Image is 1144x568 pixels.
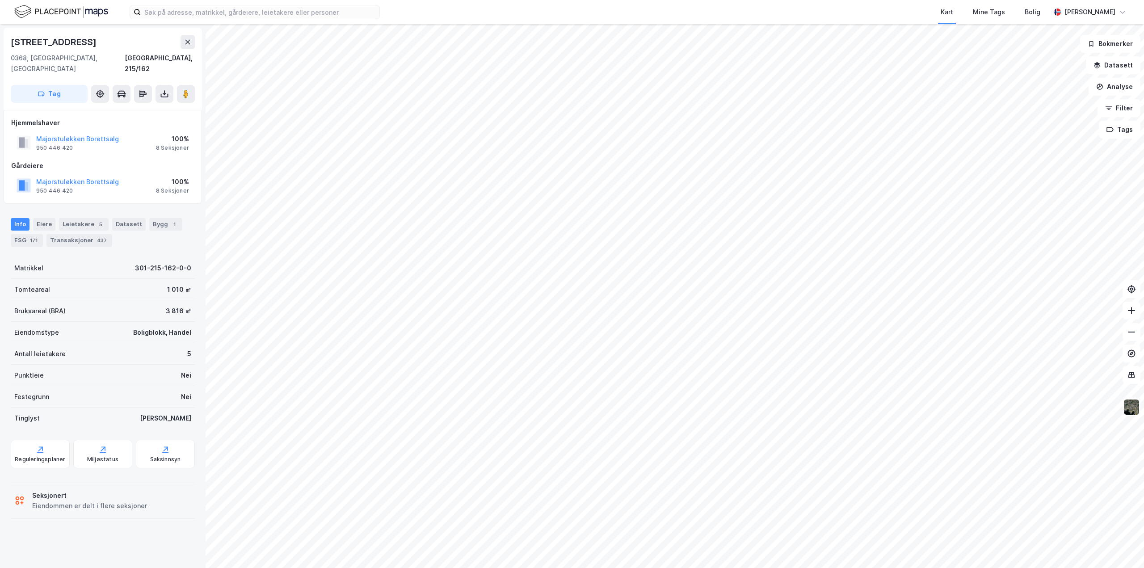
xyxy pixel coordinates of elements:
[941,7,953,17] div: Kart
[96,220,105,229] div: 5
[15,456,65,463] div: Reguleringsplaner
[141,5,379,19] input: Søk på adresse, matrikkel, gårdeiere, leietakere eller personer
[95,236,109,245] div: 437
[14,284,50,295] div: Tomteareal
[11,53,125,74] div: 0368, [GEOGRAPHIC_DATA], [GEOGRAPHIC_DATA]
[14,349,66,359] div: Antall leietakere
[140,413,191,424] div: [PERSON_NAME]
[187,349,191,359] div: 5
[1086,56,1140,74] button: Datasett
[11,218,29,231] div: Info
[133,327,191,338] div: Boligblokk, Handel
[1080,35,1140,53] button: Bokmerker
[1123,399,1140,416] img: 9k=
[150,456,181,463] div: Saksinnsyn
[14,413,40,424] div: Tinglyst
[1099,121,1140,139] button: Tags
[156,144,189,151] div: 8 Seksjoner
[166,306,191,316] div: 3 816 ㎡
[28,236,39,245] div: 171
[32,501,147,511] div: Eiendommen er delt i flere seksjoner
[14,327,59,338] div: Eiendomstype
[11,85,88,103] button: Tag
[11,35,98,49] div: [STREET_ADDRESS]
[1099,525,1144,568] iframe: Chat Widget
[11,118,194,128] div: Hjemmelshaver
[11,160,194,171] div: Gårdeiere
[11,234,43,247] div: ESG
[156,187,189,194] div: 8 Seksjoner
[36,187,73,194] div: 950 446 420
[973,7,1005,17] div: Mine Tags
[14,4,108,20] img: logo.f888ab2527a4732fd821a326f86c7f29.svg
[59,218,109,231] div: Leietakere
[14,263,43,273] div: Matrikkel
[14,306,66,316] div: Bruksareal (BRA)
[181,391,191,402] div: Nei
[1064,7,1115,17] div: [PERSON_NAME]
[33,218,55,231] div: Eiere
[1025,7,1040,17] div: Bolig
[156,177,189,187] div: 100%
[14,391,49,402] div: Festegrunn
[1098,99,1140,117] button: Filter
[125,53,195,74] div: [GEOGRAPHIC_DATA], 215/162
[32,490,147,501] div: Seksjonert
[170,220,179,229] div: 1
[149,218,182,231] div: Bygg
[87,456,118,463] div: Miljøstatus
[181,370,191,381] div: Nei
[46,234,112,247] div: Transaksjoner
[135,263,191,273] div: 301-215-162-0-0
[1089,78,1140,96] button: Analyse
[36,144,73,151] div: 950 446 420
[14,370,44,381] div: Punktleie
[156,134,189,144] div: 100%
[112,218,146,231] div: Datasett
[167,284,191,295] div: 1 010 ㎡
